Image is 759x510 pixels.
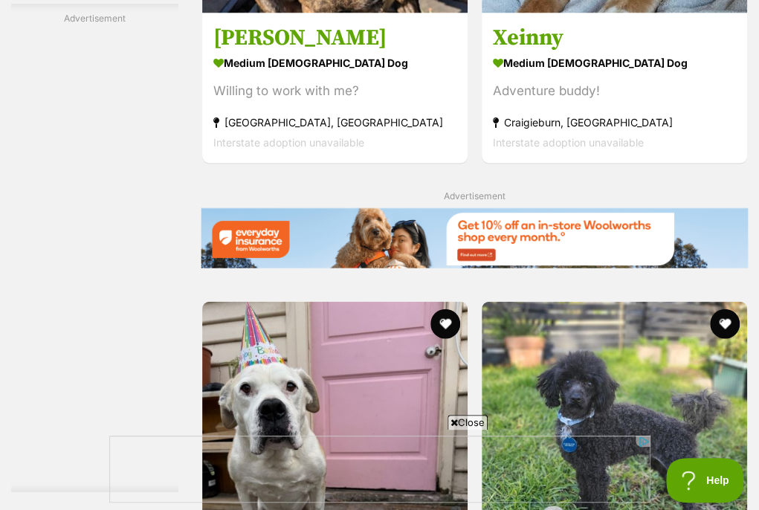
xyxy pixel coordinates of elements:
button: favourite [709,309,739,339]
h3: [PERSON_NAME] [213,24,456,52]
a: [PERSON_NAME] medium [DEMOGRAPHIC_DATA] Dog Willing to work with me? [GEOGRAPHIC_DATA], [GEOGRAPH... [202,13,468,164]
div: Advertisement [11,4,178,492]
div: Willing to work with me? [213,81,456,101]
strong: Craigieburn, [GEOGRAPHIC_DATA] [493,112,736,132]
iframe: Help Scout Beacon - Open [666,458,744,503]
a: Everyday Insurance promotional banner [201,208,748,271]
strong: medium [DEMOGRAPHIC_DATA] Dog [213,52,456,74]
span: Interstate adoption unavailable [493,136,644,149]
button: favourite [430,309,460,339]
span: Interstate adoption unavailable [213,136,364,149]
img: Everyday Insurance promotional banner [201,208,748,269]
iframe: Advertisement [109,436,650,503]
iframe: Advertisement [36,31,155,477]
div: Adventure buddy! [493,81,736,101]
strong: [GEOGRAPHIC_DATA], [GEOGRAPHIC_DATA] [213,112,456,132]
span: Close [448,415,488,430]
span: Advertisement [444,190,506,201]
a: Xeinny medium [DEMOGRAPHIC_DATA] Dog Adventure buddy! Craigieburn, [GEOGRAPHIC_DATA] Interstate a... [482,13,747,164]
strong: medium [DEMOGRAPHIC_DATA] Dog [493,52,736,74]
h3: Xeinny [493,24,736,52]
